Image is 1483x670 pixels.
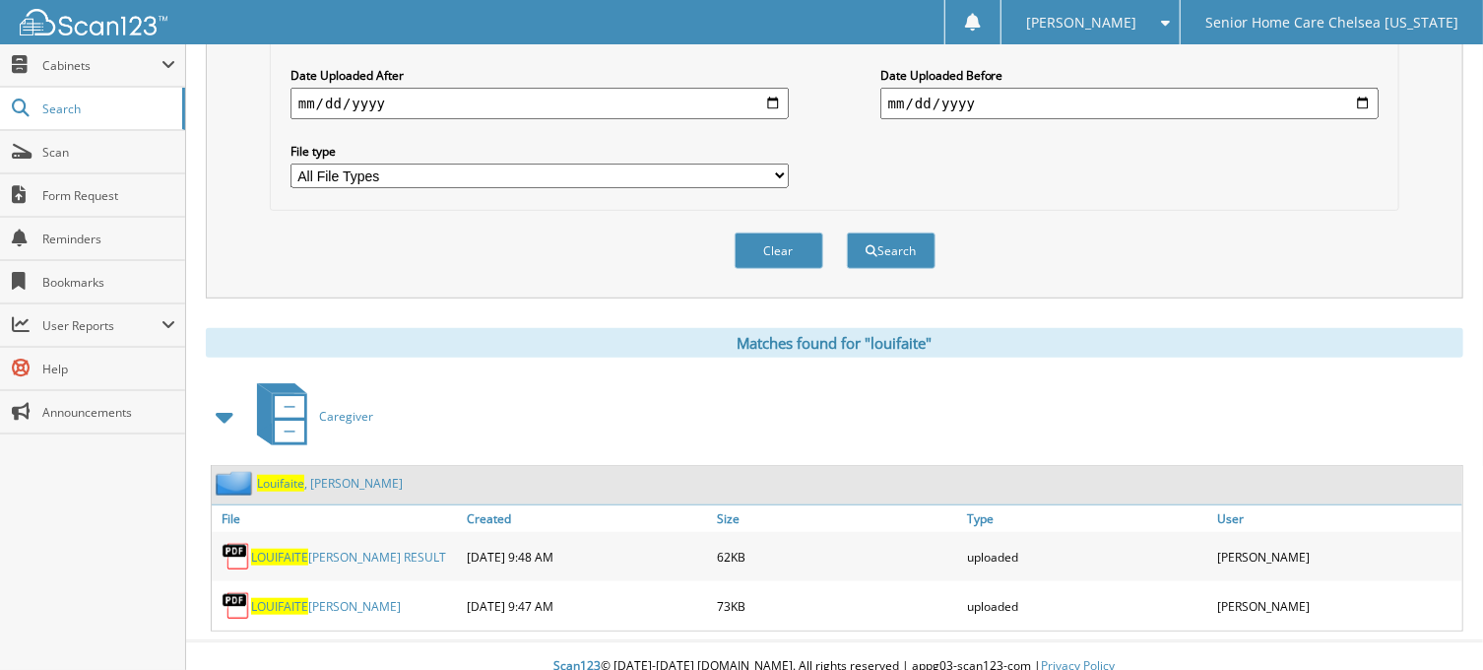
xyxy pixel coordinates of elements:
[206,328,1463,358] div: Matches found for "louifaite"
[251,549,446,566] a: LOUIFAITE[PERSON_NAME] RESULT
[42,187,175,204] span: Form Request
[212,505,462,532] a: File
[962,537,1212,576] div: uploaded
[880,67,1379,84] label: Date Uploaded Before
[1212,537,1462,576] div: [PERSON_NAME]
[42,57,161,74] span: Cabinets
[290,67,789,84] label: Date Uploaded After
[42,231,175,247] span: Reminders
[222,591,251,621] img: PDF.png
[222,542,251,571] img: PDF.png
[251,598,308,615] span: LOUIFAITE
[712,586,962,626] div: 73KB
[42,317,161,334] span: User Reports
[290,88,789,119] input: start
[462,505,712,532] a: Created
[462,537,712,576] div: [DATE] 9:48 AM
[20,9,167,35] img: scan123-logo-white.svg
[42,274,175,291] span: Bookmarks
[712,537,962,576] div: 62KB
[245,377,373,455] a: Caregiver
[257,475,403,492] a: Louifaite, [PERSON_NAME]
[42,361,175,377] span: Help
[1212,505,1462,532] a: User
[462,586,712,626] div: [DATE] 9:47 AM
[216,471,257,496] img: folder2.png
[257,475,304,492] span: Louifaite
[42,144,175,161] span: Scan
[1212,586,1462,626] div: [PERSON_NAME]
[251,549,308,566] span: LOUIFAITE
[962,505,1212,532] a: Type
[962,586,1212,626] div: uploaded
[251,598,401,615] a: LOUIFAITE[PERSON_NAME]
[1205,17,1458,29] span: Senior Home Care Chelsea [US_STATE]
[290,143,789,160] label: File type
[735,233,823,269] button: Clear
[42,100,172,117] span: Search
[880,88,1379,119] input: end
[1385,575,1483,670] iframe: Chat Widget
[319,408,373,425] span: Caregiver
[1026,17,1136,29] span: [PERSON_NAME]
[42,404,175,421] span: Announcements
[712,505,962,532] a: Size
[847,233,935,269] button: Search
